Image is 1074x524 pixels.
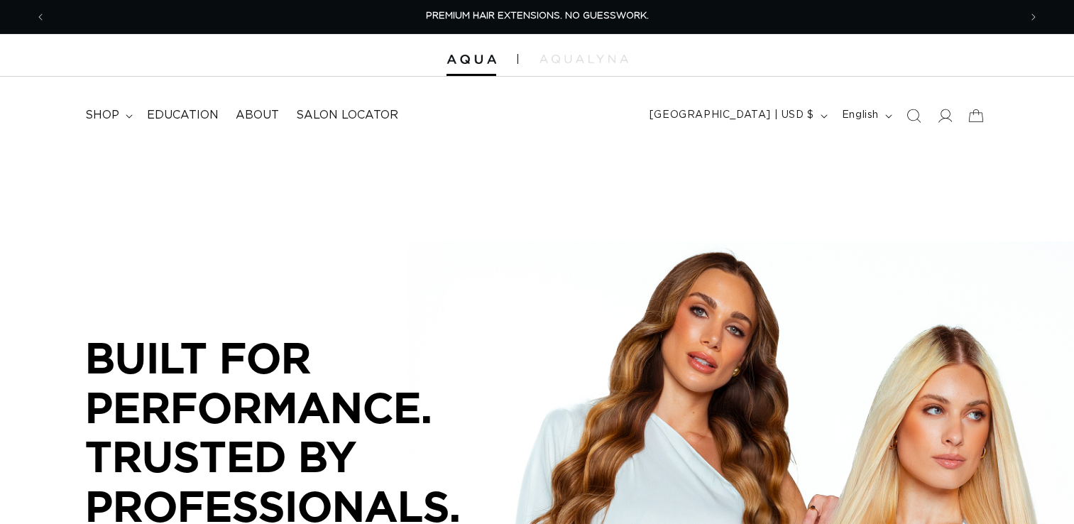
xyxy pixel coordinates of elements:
[147,108,219,123] span: Education
[1018,4,1049,31] button: Next announcement
[426,11,649,21] span: PREMIUM HAIR EXTENSIONS. NO GUESSWORK.
[236,108,279,123] span: About
[898,100,929,131] summary: Search
[25,4,56,31] button: Previous announcement
[446,55,496,65] img: Aqua Hair Extensions
[296,108,398,123] span: Salon Locator
[539,55,628,63] img: aqualyna.com
[287,99,407,131] a: Salon Locator
[842,108,879,123] span: English
[138,99,227,131] a: Education
[85,108,119,123] span: shop
[77,99,138,131] summary: shop
[650,108,814,123] span: [GEOGRAPHIC_DATA] | USD $
[641,102,833,129] button: [GEOGRAPHIC_DATA] | USD $
[227,99,287,131] a: About
[833,102,898,129] button: English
